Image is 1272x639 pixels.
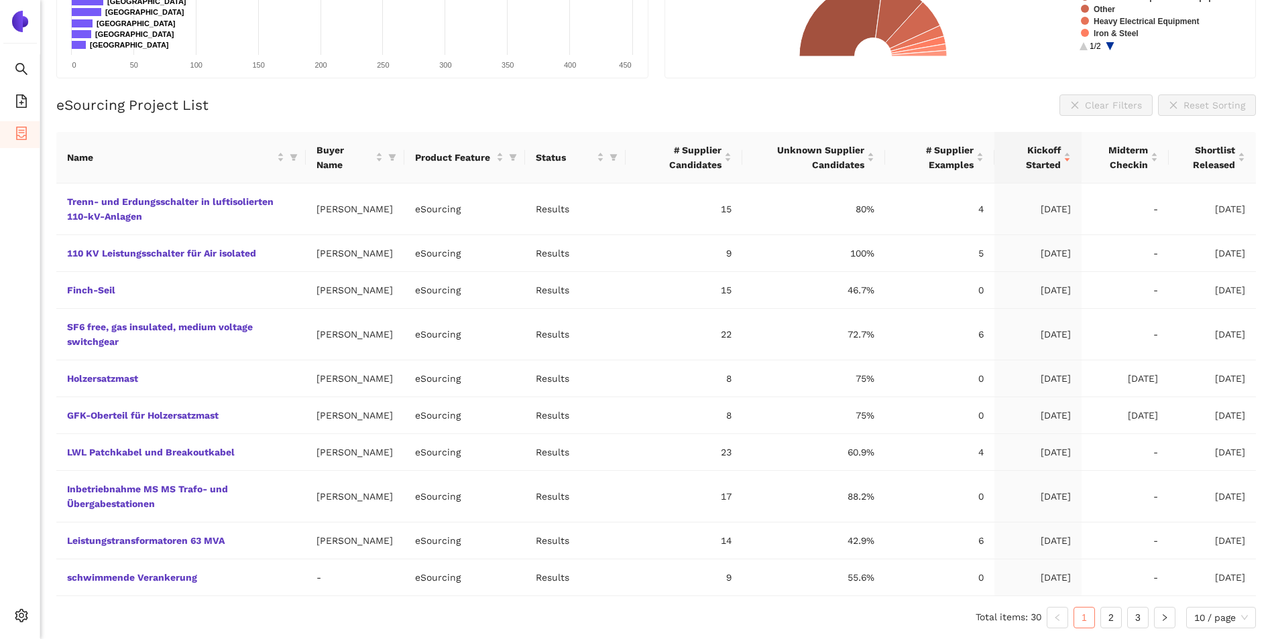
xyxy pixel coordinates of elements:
[994,360,1082,397] td: [DATE]
[404,309,525,360] td: eSourcing
[607,147,620,167] span: filter
[742,522,885,559] td: 42.9%
[626,434,742,471] td: 23
[1047,607,1068,628] button: left
[885,559,994,596] td: 0
[619,61,631,69] text: 450
[386,140,399,175] span: filter
[1082,559,1169,596] td: -
[896,143,974,172] span: # Supplier Examples
[994,434,1082,471] td: [DATE]
[9,11,31,32] img: Logo
[1082,522,1169,559] td: -
[994,309,1082,360] td: [DATE]
[1082,272,1169,309] td: -
[976,607,1041,628] li: Total items: 30
[1169,559,1256,596] td: [DATE]
[404,471,525,522] td: eSourcing
[1179,143,1235,172] span: Shortlist Released
[1154,607,1175,628] button: right
[626,272,742,309] td: 15
[525,235,626,272] td: Results
[404,522,525,559] td: eSourcing
[404,184,525,235] td: eSourcing
[1090,42,1101,51] text: 1/2
[15,604,28,631] span: setting
[525,522,626,559] td: Results
[1169,471,1256,522] td: [DATE]
[626,471,742,522] td: 17
[1169,434,1256,471] td: [DATE]
[306,434,404,471] td: [PERSON_NAME]
[290,153,298,161] span: filter
[742,272,885,309] td: 46.7%
[1082,309,1169,360] td: -
[377,61,389,69] text: 250
[502,61,514,69] text: 350
[1082,397,1169,434] td: [DATE]
[404,397,525,434] td: eSourcing
[626,559,742,596] td: 9
[994,522,1082,559] td: [DATE]
[67,150,274,165] span: Name
[564,61,576,69] text: 400
[316,143,373,172] span: Buyer Name
[1158,94,1256,116] button: closeReset Sorting
[1047,607,1068,628] li: Previous Page
[742,309,885,360] td: 72.7%
[626,235,742,272] td: 9
[15,122,28,149] span: container
[885,309,994,360] td: 6
[626,360,742,397] td: 8
[56,95,209,115] h2: eSourcing Project List
[742,235,885,272] td: 100%
[306,559,404,596] td: -
[885,184,994,235] td: 4
[252,61,264,69] text: 150
[994,235,1082,272] td: [DATE]
[994,397,1082,434] td: [DATE]
[525,397,626,434] td: Results
[525,434,626,471] td: Results
[1082,235,1169,272] td: -
[105,8,184,16] text: [GEOGRAPHIC_DATA]
[1074,607,1095,628] li: 1
[885,471,994,522] td: 0
[1059,94,1153,116] button: closeClear Filters
[610,153,618,161] span: filter
[1092,143,1148,172] span: Midterm Checkin
[15,90,28,117] span: file-add
[742,559,885,596] td: 55.6%
[885,235,994,272] td: 5
[1161,614,1169,622] span: right
[626,132,742,184] th: this column's title is # Supplier Candidates,this column is sortable
[885,397,994,434] td: 0
[1005,143,1061,172] span: Kickoff Started
[404,132,525,184] th: this column's title is Product Feature,this column is sortable
[90,41,169,49] text: [GEOGRAPHIC_DATA]
[742,184,885,235] td: 80%
[994,471,1082,522] td: [DATE]
[404,360,525,397] td: eSourcing
[525,272,626,309] td: Results
[525,309,626,360] td: Results
[753,143,864,172] span: Unknown Supplier Candidates
[306,235,404,272] td: [PERSON_NAME]
[306,397,404,434] td: [PERSON_NAME]
[1053,614,1061,622] span: left
[388,153,396,161] span: filter
[1169,235,1256,272] td: [DATE]
[404,559,525,596] td: eSourcing
[314,61,327,69] text: 200
[404,272,525,309] td: eSourcing
[525,360,626,397] td: Results
[1169,309,1256,360] td: [DATE]
[885,522,994,559] td: 6
[1128,608,1148,628] a: 3
[15,58,28,84] span: search
[626,309,742,360] td: 22
[636,143,721,172] span: # Supplier Candidates
[190,61,203,69] text: 100
[306,132,404,184] th: this column's title is Buyer Name,this column is sortable
[994,559,1082,596] td: [DATE]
